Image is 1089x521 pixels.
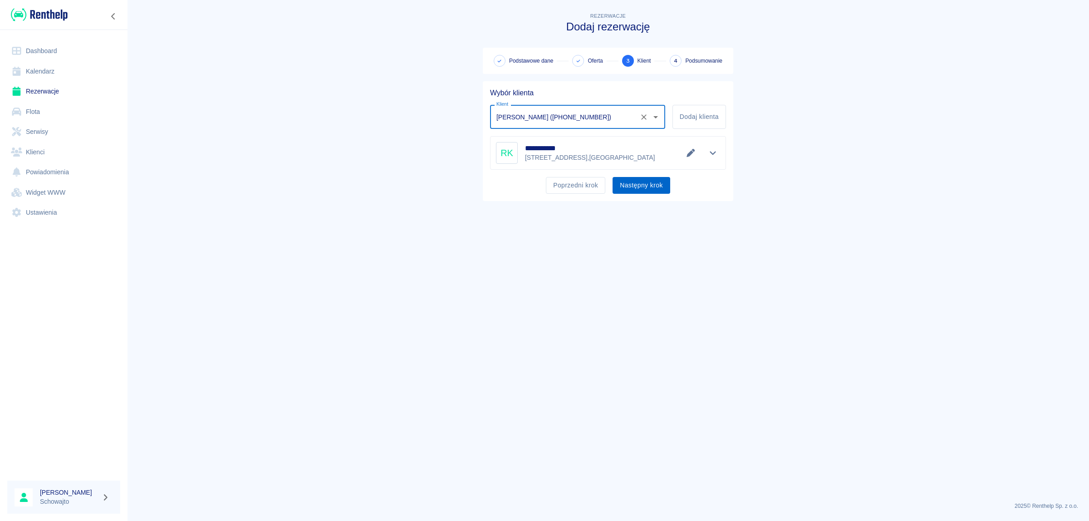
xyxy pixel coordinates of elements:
[11,7,68,22] img: Renthelp logo
[7,81,120,102] a: Rezerwacje
[672,105,726,129] button: Dodaj klienta
[706,147,721,159] button: Pokaż szczegóły
[525,153,655,162] p: [STREET_ADDRESS] , [GEOGRAPHIC_DATA]
[7,61,120,82] a: Kalendarz
[7,162,120,182] a: Powiadomienia
[40,488,98,497] h6: [PERSON_NAME]
[7,202,120,223] a: Ustawienia
[7,142,120,162] a: Klienci
[7,122,120,142] a: Serwisy
[674,56,677,66] span: 4
[590,13,626,19] span: Rezerwacje
[685,57,722,65] span: Podsumowanie
[107,10,120,22] button: Zwiń nawigację
[683,147,698,159] button: Edytuj dane
[138,502,1078,510] p: 2025 © Renthelp Sp. z o.o.
[490,88,726,98] h5: Wybór klienta
[546,177,605,194] button: Poprzedni krok
[496,101,508,108] label: Klient
[496,142,518,164] div: RK
[40,497,98,506] p: Schowajto
[588,57,603,65] span: Oferta
[638,111,650,123] button: Wyczyść
[509,57,553,65] span: Podstawowe dane
[613,177,670,194] button: Następny krok
[7,7,68,22] a: Renthelp logo
[483,20,733,33] h3: Dodaj rezerwację
[7,41,120,61] a: Dashboard
[626,56,630,66] span: 3
[7,182,120,203] a: Widget WWW
[7,102,120,122] a: Flota
[638,57,651,65] span: Klient
[649,111,662,123] button: Otwórz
